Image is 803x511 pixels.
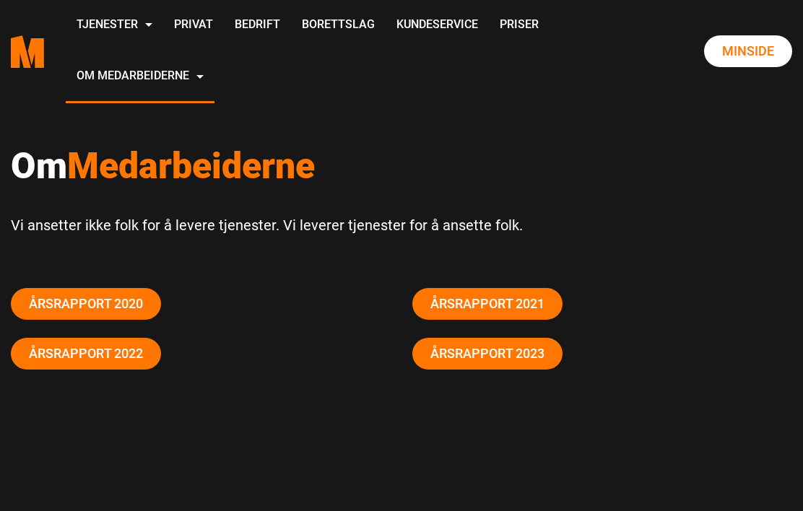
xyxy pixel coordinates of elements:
[412,288,563,320] a: Årsrapport 2021
[412,338,563,370] a: Årsrapport 2023
[67,145,315,187] span: Medarbeiderne
[11,144,792,188] h1: Om
[704,35,792,67] a: Minside
[11,25,44,79] a: Medarbeiderne start page
[11,338,161,370] a: Årsrapport 2022
[11,288,161,320] a: Årsrapport 2020
[66,51,214,102] a: Om Medarbeiderne
[11,213,792,237] p: Vi ansetter ikke folk for å levere tjenester. Vi leverer tjenester for å ansette folk.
